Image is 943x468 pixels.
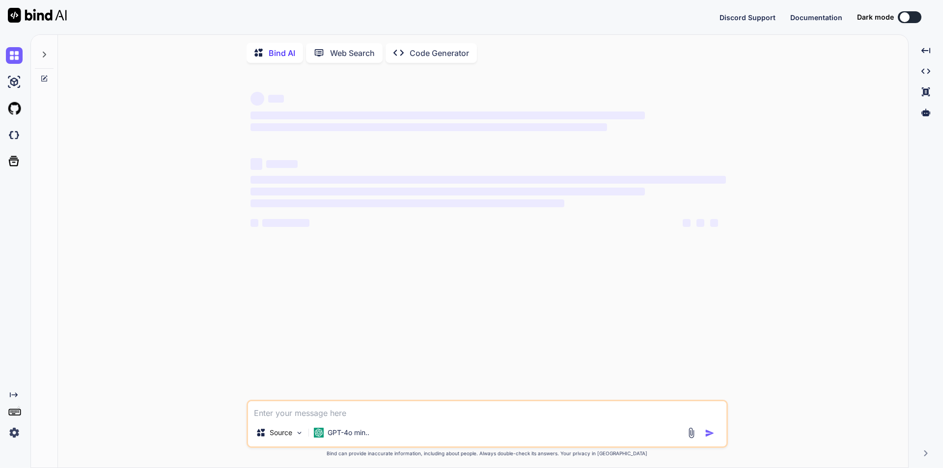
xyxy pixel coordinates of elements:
p: Bind can provide inaccurate information, including about people. Always double-check its answers.... [247,450,728,457]
img: GPT-4o mini [314,428,324,438]
span: ‌ [250,176,726,184]
span: Dark mode [857,12,894,22]
span: ‌ [250,188,645,195]
span: ‌ [250,219,258,227]
img: Bind AI [8,8,67,23]
span: ‌ [268,95,284,103]
button: Documentation [790,12,842,23]
img: darkCloudIdeIcon [6,127,23,143]
span: ‌ [683,219,691,227]
span: ‌ [250,92,264,106]
p: Code Generator [410,47,469,59]
img: Pick Models [295,429,304,437]
img: settings [6,424,23,441]
img: chat [6,47,23,64]
span: ‌ [696,219,704,227]
button: Discord Support [720,12,776,23]
p: Bind AI [269,47,295,59]
span: ‌ [710,219,718,227]
span: ‌ [250,123,607,131]
span: ‌ [262,219,309,227]
span: ‌ [266,160,298,168]
span: ‌ [250,158,262,170]
img: icon [705,428,715,438]
p: Web Search [330,47,375,59]
img: githubLight [6,100,23,117]
img: attachment [686,427,697,439]
span: ‌ [250,199,564,207]
p: GPT-4o min.. [328,428,369,438]
p: Source [270,428,292,438]
span: Discord Support [720,13,776,22]
span: Documentation [790,13,842,22]
img: ai-studio [6,74,23,90]
span: ‌ [250,111,645,119]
